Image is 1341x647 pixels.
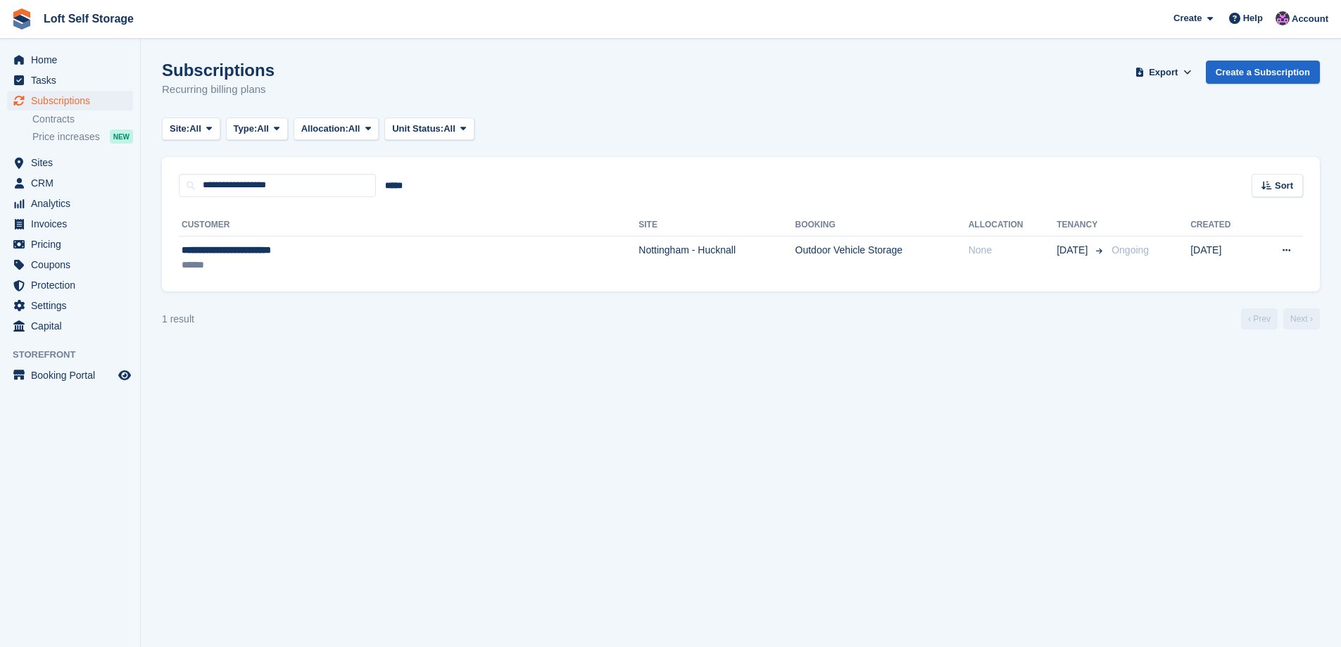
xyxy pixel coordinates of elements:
[7,194,133,213] a: menu
[7,173,133,193] a: menu
[31,91,115,111] span: Subscriptions
[1243,11,1263,25] span: Help
[7,214,133,234] a: menu
[638,236,795,280] td: Nottingham - Hucknall
[392,122,443,136] span: Unit Status:
[110,130,133,144] div: NEW
[31,316,115,336] span: Capital
[31,255,115,275] span: Coupons
[7,70,133,90] a: menu
[795,236,969,280] td: Outdoor Vehicle Storage
[638,214,795,237] th: Site
[31,296,115,315] span: Settings
[31,214,115,234] span: Invoices
[32,113,133,126] a: Contracts
[1190,214,1255,237] th: Created
[162,312,194,327] div: 1 result
[7,255,133,275] a: menu
[348,122,360,136] span: All
[31,194,115,213] span: Analytics
[234,122,258,136] span: Type:
[1057,214,1106,237] th: Tenancy
[31,173,115,193] span: CRM
[31,70,115,90] span: Tasks
[7,91,133,111] a: menu
[1133,61,1195,84] button: Export
[1276,11,1290,25] img: Amy Wright
[162,61,275,80] h1: Subscriptions
[1238,308,1323,329] nav: Page
[1173,11,1202,25] span: Create
[189,122,201,136] span: All
[11,8,32,30] img: stora-icon-8386f47178a22dfd0bd8f6a31ec36ba5ce8667c1dd55bd0f319d3a0aa187defe.svg
[162,118,220,141] button: Site: All
[32,130,100,144] span: Price increases
[1149,65,1178,80] span: Export
[294,118,379,141] button: Allocation: All
[969,243,1057,258] div: None
[301,122,348,136] span: Allocation:
[795,214,969,237] th: Booking
[1112,244,1149,256] span: Ongoing
[13,348,140,362] span: Storefront
[384,118,474,141] button: Unit Status: All
[116,367,133,384] a: Preview store
[1241,308,1278,329] a: Previous
[969,214,1057,237] th: Allocation
[226,118,288,141] button: Type: All
[1206,61,1320,84] a: Create a Subscription
[31,50,115,70] span: Home
[1057,243,1090,258] span: [DATE]
[7,296,133,315] a: menu
[1190,236,1255,280] td: [DATE]
[162,82,275,98] p: Recurring billing plans
[31,365,115,385] span: Booking Portal
[38,7,139,30] a: Loft Self Storage
[32,129,133,144] a: Price increases NEW
[31,234,115,254] span: Pricing
[443,122,455,136] span: All
[7,316,133,336] a: menu
[7,234,133,254] a: menu
[7,153,133,172] a: menu
[179,214,638,237] th: Customer
[7,275,133,295] a: menu
[257,122,269,136] span: All
[7,50,133,70] a: menu
[1292,12,1328,26] span: Account
[1283,308,1320,329] a: Next
[1275,179,1293,193] span: Sort
[31,275,115,295] span: Protection
[31,153,115,172] span: Sites
[170,122,189,136] span: Site:
[7,365,133,385] a: menu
